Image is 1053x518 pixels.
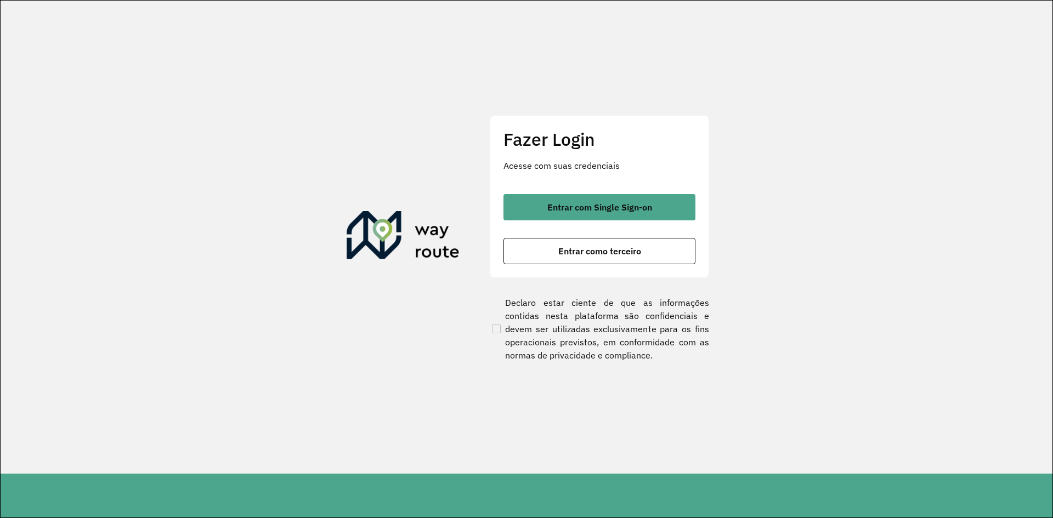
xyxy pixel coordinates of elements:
button: button [503,194,695,220]
span: Entrar como terceiro [558,247,641,255]
h2: Fazer Login [503,129,695,150]
label: Declaro estar ciente de que as informações contidas nesta plataforma são confidenciais e devem se... [490,296,709,362]
img: Roteirizador AmbevTech [347,211,460,264]
button: button [503,238,695,264]
span: Entrar com Single Sign-on [547,203,652,212]
p: Acesse com suas credenciais [503,159,695,172]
